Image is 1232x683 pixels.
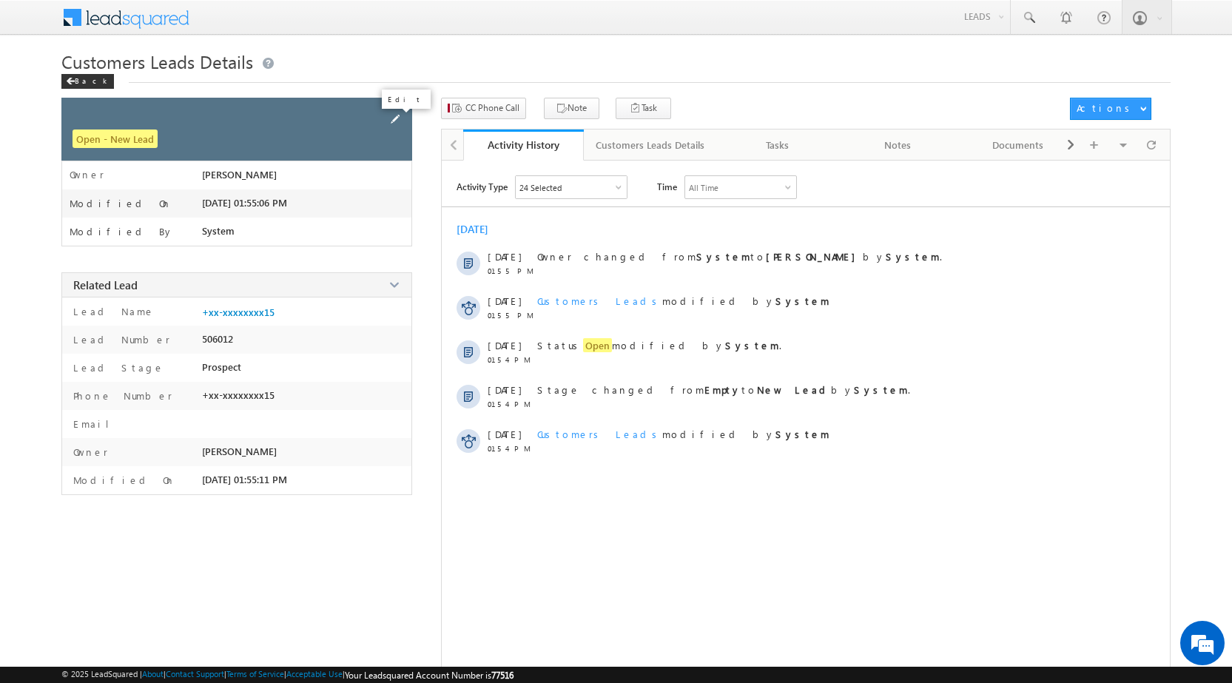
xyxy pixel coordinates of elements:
span: 01:54 PM [488,444,532,453]
label: Modified By [70,226,174,238]
span: Time [657,175,677,198]
span: [DATE] [488,383,521,396]
span: Your Leadsquared Account Number is [345,670,514,681]
strong: Empty [704,383,741,396]
strong: System [696,250,750,263]
span: Prospect [202,361,241,373]
span: CC Phone Call [465,101,519,115]
span: 01:55 PM [488,266,532,275]
a: Contact Support [166,669,224,679]
div: Documents [970,136,1066,154]
span: 01:54 PM [488,400,532,408]
div: [DATE] [457,222,505,236]
span: Customers Leads [537,428,662,440]
button: Note [544,98,599,119]
span: [DATE] [488,250,521,263]
div: Tasks [730,136,825,154]
label: Phone Number [70,389,172,402]
div: All Time [689,183,718,192]
span: Customers Leads [537,295,662,307]
span: [DATE] [488,428,521,440]
span: [PERSON_NAME] [202,445,277,457]
span: Open [583,338,612,352]
span: Related Lead [73,277,138,292]
div: Notes [850,136,946,154]
strong: System [854,383,908,396]
span: Owner changed from to by . [537,250,942,263]
strong: New Lead [757,383,831,396]
button: Task [616,98,671,119]
label: Lead Name [70,305,155,317]
div: Owner Changed,Status Changed,Stage Changed,Source Changed,Notes & 19 more.. [516,176,627,198]
label: Modified On [70,474,175,486]
span: [DATE] [488,295,521,307]
span: © 2025 LeadSquared | | | | | [61,669,514,681]
a: Documents [958,129,1079,161]
span: [PERSON_NAME] [202,169,277,181]
label: Owner [70,169,104,181]
label: Lead Number [70,333,170,346]
span: modified by [537,295,829,307]
a: Tasks [718,129,838,161]
label: Lead Stage [70,361,164,374]
span: Open - New Lead [73,129,158,148]
span: 01:54 PM [488,355,532,364]
strong: System [775,428,829,440]
a: Notes [838,129,959,161]
strong: System [725,339,779,351]
span: Stage changed from to by . [537,383,910,396]
a: Acceptable Use [286,669,343,679]
div: 24 Selected [519,183,562,192]
span: Customers Leads Details [61,50,253,73]
strong: System [886,250,940,263]
strong: System [775,295,829,307]
div: Activity History [474,138,573,152]
a: About [142,669,164,679]
span: +xx-xxxxxxxx15 [202,389,275,401]
div: Actions [1077,101,1135,115]
span: 77516 [491,670,514,681]
strong: [PERSON_NAME] [766,250,863,263]
div: Customers Leads Details [596,136,704,154]
label: Email [70,417,121,430]
button: CC Phone Call [441,98,526,119]
div: Back [61,74,114,89]
a: Activity History [463,129,584,161]
span: Status modified by . [537,338,781,352]
span: modified by [537,428,829,440]
a: Customers Leads Details [584,129,718,161]
button: Actions [1070,98,1151,120]
span: [DATE] [488,339,521,351]
span: 01:55 PM [488,311,532,320]
span: System [202,225,235,237]
span: Activity Type [457,175,508,198]
span: 506012 [202,333,233,345]
a: Terms of Service [226,669,284,679]
a: +xx-xxxxxxxx15 [202,306,275,318]
p: Edit [388,94,425,104]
